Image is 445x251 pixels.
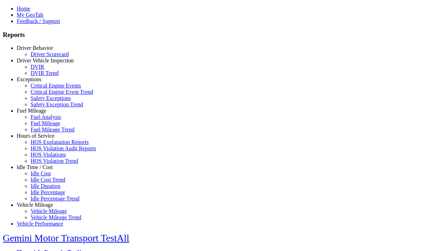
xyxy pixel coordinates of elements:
[31,89,93,95] a: Critical Engine Event Trend
[17,18,60,24] a: Feedback / Support
[31,152,66,158] a: HOS Violations
[3,31,442,39] h3: Reports
[31,83,81,89] a: Critical Engine Events
[17,12,43,18] a: My GeoTab
[17,108,46,114] a: Fuel Mileage
[31,114,61,120] a: Fuel Analysis
[17,76,41,82] a: Exceptions
[31,196,79,201] a: Idle Percentage Trend
[31,139,89,145] a: HOS Explanation Reports
[17,133,54,139] a: Hours of Service
[31,170,51,176] a: Idle Cost
[31,51,69,57] a: Driver Scorecard
[31,189,65,195] a: Idle Percentage
[31,214,81,220] a: Vehicle Mileage Trend
[31,208,67,214] a: Vehicle Mileage
[17,6,30,12] a: Home
[3,233,129,243] a: Gemini Motor Transport TestAll
[31,145,96,151] a: HOS Violation Audit Reports
[17,202,53,208] a: Vehicle Mileage
[31,64,44,70] a: DVIR
[31,101,83,107] a: Safety Exception Trend
[17,221,63,227] a: Vehicle Performance
[17,58,74,63] a: Driver Vehicle Inspection
[31,183,60,189] a: Idle Duration
[17,45,53,51] a: Driver Behavior
[31,95,71,101] a: Safety Exceptions
[31,158,78,164] a: HOS Violation Trend
[17,164,53,170] a: Idle Time / Cost
[31,127,74,132] a: Fuel Mileage Trend
[31,70,58,76] a: DVIR Trend
[31,177,65,183] a: Idle Cost Trend
[31,120,60,126] a: Fuel Mileage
